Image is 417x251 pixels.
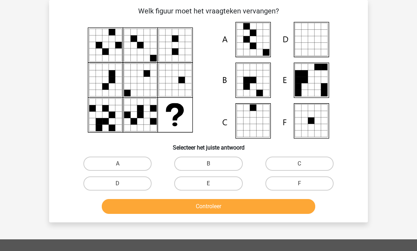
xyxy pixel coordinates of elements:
button: Controleer [102,199,316,214]
p: Welk figuur moet het vraagteken vervangen? [60,6,357,16]
label: A [83,157,152,171]
label: B [174,157,242,171]
label: C [265,157,334,171]
h6: Selecteer het juiste antwoord [60,139,357,151]
label: E [174,176,242,191]
label: D [83,176,152,191]
label: F [265,176,334,191]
